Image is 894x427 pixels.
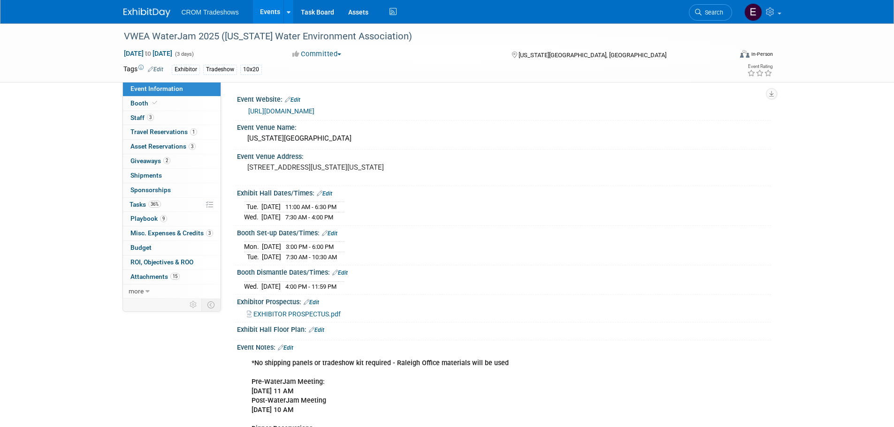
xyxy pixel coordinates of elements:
a: Edit [304,299,319,306]
span: Travel Reservations [130,128,197,135]
a: Giveaways2 [123,154,221,168]
span: 3 [147,114,154,121]
span: Asset Reservations [130,142,196,150]
span: 11:00 AM - 6:30 PM [285,203,336,210]
span: 36% [148,201,161,208]
a: Edit [278,345,293,351]
a: Event Information [123,82,221,96]
div: Booth Set-up Dates/Times: [237,226,771,238]
a: Search [689,4,732,21]
b: Post-WaterJam Meeting [252,397,326,405]
a: Travel Reservations1 [123,125,221,139]
img: ExhibitDay [123,8,170,17]
span: Search [702,9,723,16]
span: Misc. Expenses & Credits [130,229,213,237]
span: 3 [206,230,213,237]
div: Event Rating [747,64,772,69]
img: Format-Inperson.png [740,50,749,58]
a: more [123,285,221,299]
b: [DATE] 11 AM [252,387,294,395]
span: EXHIBITOR PROSPECTUS.pdf [253,310,341,318]
span: [US_STATE][GEOGRAPHIC_DATA], [GEOGRAPHIC_DATA] [519,52,666,59]
b: *No shipping panels or tradeshow kit required - Raleigh Office materials will be used Pre-WaterJa... [252,359,509,386]
span: Tasks [130,201,161,208]
span: [DATE] [DATE] [123,49,173,58]
span: more [129,287,144,295]
td: [DATE] [262,242,281,252]
div: Event Venue Name: [237,120,771,132]
td: [DATE] [261,281,281,291]
b: [DATE] 10 AM [252,406,294,414]
button: Committed [289,49,345,59]
span: 2 [163,157,170,164]
span: 7:30 AM - 4:00 PM [285,214,333,221]
a: [URL][DOMAIN_NAME] [248,107,314,115]
div: [US_STATE][GEOGRAPHIC_DATA] [244,131,764,146]
a: Edit [322,230,337,237]
a: Staff3 [123,111,221,125]
a: Asset Reservations3 [123,140,221,154]
span: Playbook [130,215,167,222]
td: Tags [123,64,163,75]
div: Event Format [677,49,773,63]
a: Budget [123,241,221,255]
span: Attachments [130,273,180,280]
div: In-Person [751,51,773,58]
a: Sponsorships [123,183,221,197]
a: Shipments [123,169,221,183]
a: Attachments15 [123,270,221,284]
td: Toggle Event Tabs [201,299,221,311]
a: Edit [332,270,348,276]
a: EXHIBITOR PROSPECTUS.pdf [247,310,341,318]
td: Tue. [244,202,261,212]
span: 15 [170,273,180,280]
div: Booth Dismantle Dates/Times: [237,265,771,277]
div: Exhibit Hall Floor Plan: [237,322,771,335]
span: 9 [160,215,167,222]
pre: [STREET_ADDRESS][US_STATE][US_STATE] [247,163,449,172]
i: Booth reservation complete [153,100,157,105]
td: [DATE] [262,252,281,262]
span: Sponsorships [130,186,171,194]
div: Event Notes: [237,340,771,352]
td: Wed. [244,212,261,222]
span: 7:30 AM - 10:30 AM [286,254,337,261]
a: Edit [285,97,300,103]
td: Personalize Event Tab Strip [185,299,202,311]
span: 1 [190,128,197,135]
span: Event Information [130,85,183,92]
td: Tue. [244,252,262,262]
div: Exhibitor Prospectus: [237,295,771,307]
span: CROM Tradeshows [182,8,239,16]
div: Exhibitor [172,65,200,75]
span: 3 [189,143,196,150]
span: Giveaways [130,157,170,165]
span: Shipments [130,172,162,179]
span: to [144,50,153,57]
span: 4:00 PM - 11:59 PM [285,283,336,290]
span: 3:00 PM - 6:00 PM [286,243,334,250]
span: ROI, Objectives & ROO [130,258,193,266]
span: (3 days) [174,51,194,57]
a: Playbook9 [123,212,221,226]
a: Booth [123,97,221,111]
span: Budget [130,244,152,251]
a: Tasks36% [123,198,221,212]
div: Tradeshow [203,65,237,75]
span: Booth [130,99,159,107]
a: Edit [148,66,163,73]
td: Mon. [244,242,262,252]
div: 10x20 [240,65,262,75]
td: [DATE] [261,212,281,222]
a: Edit [317,190,332,197]
div: Exhibit Hall Dates/Times: [237,186,771,198]
div: VWEA WaterJam 2025 ([US_STATE] Water Environment Association) [121,28,718,45]
a: Edit [309,327,324,333]
div: Event Venue Address: [237,150,771,161]
td: Wed. [244,281,261,291]
a: ROI, Objectives & ROO [123,255,221,270]
div: Event Website: [237,92,771,105]
img: Eden Burleigh [744,3,762,21]
a: Misc. Expenses & Credits3 [123,226,221,240]
td: [DATE] [261,202,281,212]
